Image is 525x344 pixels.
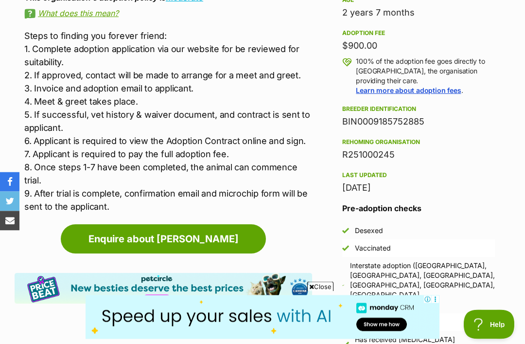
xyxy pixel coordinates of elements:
div: Desexed [355,226,383,236]
a: Enquire about [PERSON_NAME] [61,225,266,254]
p: 100% of the adoption fee goes directly to [GEOGRAPHIC_DATA], the organisation providing their car... [356,57,495,96]
img: Yes [342,285,344,287]
img: Pet Circle promo banner [15,273,312,304]
div: Breeder identification [342,106,495,113]
h3: Pre-adoption checks [342,203,495,215]
div: $900.00 [342,39,495,53]
iframe: Help Scout Beacon - Open [464,310,515,339]
img: Yes [342,245,349,252]
div: Last updated [342,172,495,180]
div: Interstate adoption ([GEOGRAPHIC_DATA], [GEOGRAPHIC_DATA], [GEOGRAPHIC_DATA], [GEOGRAPHIC_DATA], ... [350,261,495,310]
div: Adoption fee [342,30,495,37]
a: What does this mean? [24,9,312,18]
a: Learn more about adoption fees [356,87,461,95]
div: BIN0009185752885 [342,115,495,129]
div: Vaccinated [355,244,391,253]
div: Rehoming organisation [342,139,495,146]
iframe: Advertisement [86,295,439,339]
div: 2 years 7 months [342,6,495,20]
img: Yes [342,228,349,235]
span: Close [307,282,333,291]
p: Steps to finding you forever friend: 1. Complete adoption application via our website for be revi... [24,30,312,214]
div: R251000245 [342,148,495,162]
div: [DATE] [342,181,495,195]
